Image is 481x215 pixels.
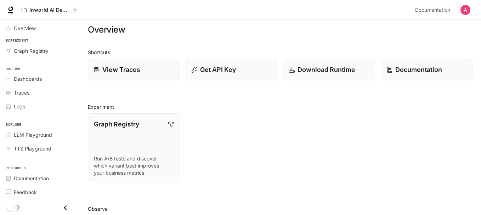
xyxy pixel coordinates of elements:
[3,86,76,99] a: Traces
[88,205,472,213] h2: Observe
[298,65,355,74] p: Download Runtime
[14,24,36,32] span: Overview
[94,119,139,129] p: Graph Registry
[3,45,76,57] a: Graph Registry
[14,131,52,138] span: LLM Playground
[102,65,140,74] p: View Traces
[3,186,76,198] a: Feedback
[14,188,37,196] span: Feedback
[14,75,42,83] span: Dashboards
[3,172,76,185] a: Documentation
[381,59,473,80] a: Documentation
[88,23,125,37] h1: Overview
[14,47,49,55] span: Graph Registry
[200,65,236,74] p: Get API Key
[412,3,455,17] a: Documentation
[415,6,450,15] span: Documentation
[57,200,73,215] button: Close drawer
[3,142,76,155] a: TTS Playground
[88,59,180,80] a: View Traces
[14,89,29,96] span: Traces
[6,203,13,211] span: Dark mode toggle
[283,59,375,80] a: Download Runtime
[3,22,76,34] a: Overview
[14,175,49,182] span: Documentation
[3,100,76,113] a: Logs
[94,155,174,176] p: Run A/B tests and discover which variant best improves your business metrics
[3,73,76,85] a: Dashboards
[458,3,472,17] button: User avatar
[186,59,278,80] button: Get API Key
[18,3,80,17] button: All workspaces
[88,113,180,182] a: Graph RegistryRun A/B tests and discover which variant best improves your business metrics
[88,49,472,56] h2: Shortcuts
[460,5,470,15] img: User avatar
[14,103,25,110] span: Logs
[3,129,76,141] a: LLM Playground
[88,103,472,111] h2: Experiment
[14,145,51,152] span: TTS Playground
[29,7,69,13] p: Inworld AI Demos
[395,65,442,74] p: Documentation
